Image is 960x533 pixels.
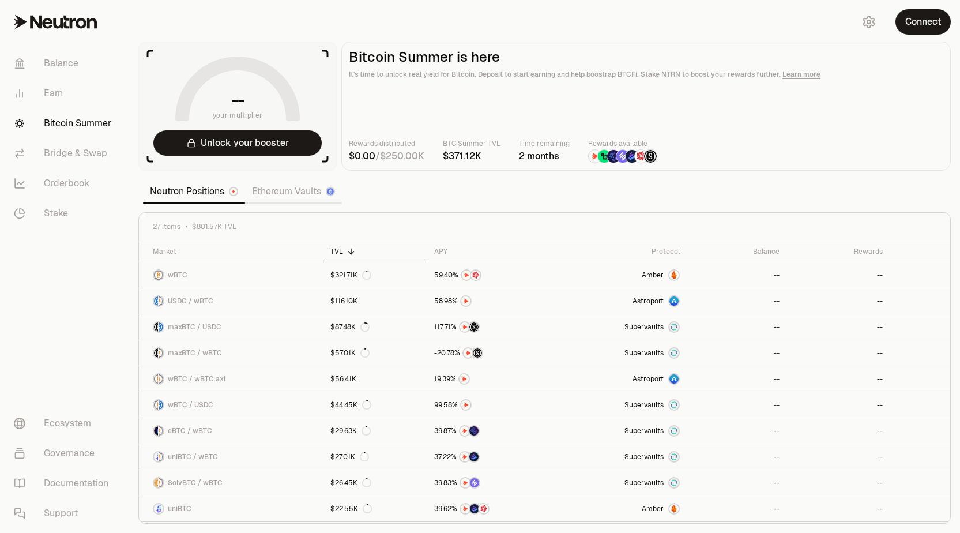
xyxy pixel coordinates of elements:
button: NTRN [434,399,551,411]
a: $26.45K [323,470,427,496]
span: maxBTC / wBTC [168,348,222,358]
a: maxBTC LogoUSDC LogomaxBTC / USDC [139,314,323,340]
span: Supervaults [624,478,664,487]
span: Astroport [633,374,664,384]
a: -- [687,288,786,314]
a: -- [687,444,786,470]
span: Supervaults [624,426,664,436]
div: $26.45K [330,478,371,487]
a: -- [687,418,786,444]
a: -- [786,444,890,470]
a: SolvBTC LogowBTC LogoSolvBTC / wBTC [139,470,323,496]
div: $57.01K [330,348,370,358]
span: 27 items [153,222,180,231]
a: Astroport [558,366,687,392]
a: Orderbook [5,168,125,198]
button: NTRNSolv Points [434,477,551,489]
a: wBTC LogowBTC [139,262,323,288]
img: Structured Points [469,322,479,332]
img: Supervaults [669,400,679,410]
img: Amber [669,271,679,280]
img: EtherFi Points [607,150,620,163]
a: NTRN [427,288,558,314]
a: Ecosystem [5,408,125,438]
button: NTRNBedrock Diamonds [434,451,551,463]
span: maxBTC / USDC [168,322,221,332]
a: NTRN [427,392,558,418]
img: wBTC Logo [159,478,163,487]
a: -- [786,366,890,392]
img: Bedrock Diamonds [469,452,479,461]
img: Lombard Lux [598,150,611,163]
button: Unlock your booster [153,130,322,156]
span: SolvBTC / wBTC [168,478,223,487]
span: Amber [642,504,664,513]
img: maxBTC Logo [154,348,158,358]
img: wBTC Logo [159,452,163,461]
a: Bitcoin Summer [5,108,125,138]
div: $87.48K [330,322,370,332]
a: wBTC LogowBTC.axl LogowBTC / wBTC.axl [139,366,323,392]
img: wBTC Logo [159,348,163,358]
img: Supervaults [669,478,679,487]
a: -- [687,470,786,496]
span: Supervaults [624,348,664,358]
a: -- [687,496,786,521]
a: -- [786,340,890,366]
img: NTRN [462,271,471,280]
span: Supervaults [624,452,664,461]
img: maxBTC Logo [154,322,158,332]
a: -- [687,262,786,288]
img: EtherFi Points [469,426,479,436]
img: NTRN [589,150,601,163]
div: Protocol [564,247,680,256]
img: wBTC.axl Logo [159,374,163,384]
a: Balance [5,48,125,78]
div: APY [434,247,551,256]
div: $116.10K [330,296,357,306]
a: Stake [5,198,125,228]
a: -- [786,418,890,444]
a: NTRNStructured Points [427,340,558,366]
img: NTRN [464,348,473,358]
div: $22.55K [330,504,372,513]
div: $44.45K [330,400,371,410]
img: Supervaults [669,348,679,358]
img: NTRN [460,322,469,332]
img: Solv Points [616,150,629,163]
a: Support [5,498,125,528]
img: Bedrock Diamonds [470,504,479,513]
a: maxBTC LogowBTC LogomaxBTC / wBTC [139,340,323,366]
img: NTRN [461,504,470,513]
img: NTRN [461,478,470,487]
a: $321.71K [323,262,427,288]
img: wBTC Logo [154,271,163,280]
span: wBTC [168,271,187,280]
img: NTRN [461,296,470,306]
div: / [349,149,424,163]
a: $87.48K [323,314,427,340]
a: NTRNEtherFi Points [427,418,558,444]
span: wBTC / wBTC.axl [168,374,225,384]
a: Governance [5,438,125,468]
a: $57.01K [323,340,427,366]
a: wBTC LogoUSDC LogowBTC / USDC [139,392,323,418]
button: NTRNMars Fragments [434,269,551,281]
div: $29.63K [330,426,371,436]
img: uniBTC Logo [154,452,158,461]
div: Market [153,247,317,256]
button: NTRN [434,373,551,385]
span: Supervaults [624,322,664,332]
p: Rewards available [588,138,657,149]
div: Rewards [793,247,883,256]
img: NTRN [460,426,469,436]
img: USDC Logo [159,400,163,410]
a: Neutron Positions [143,180,245,203]
a: NTRNStructured Points [427,314,558,340]
img: Mars Fragments [471,271,480,280]
a: -- [786,470,890,496]
a: $22.55K [323,496,427,521]
a: Bridge & Swap [5,138,125,168]
span: $801.57K TVL [192,222,236,231]
img: eBTC Logo [154,426,158,436]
